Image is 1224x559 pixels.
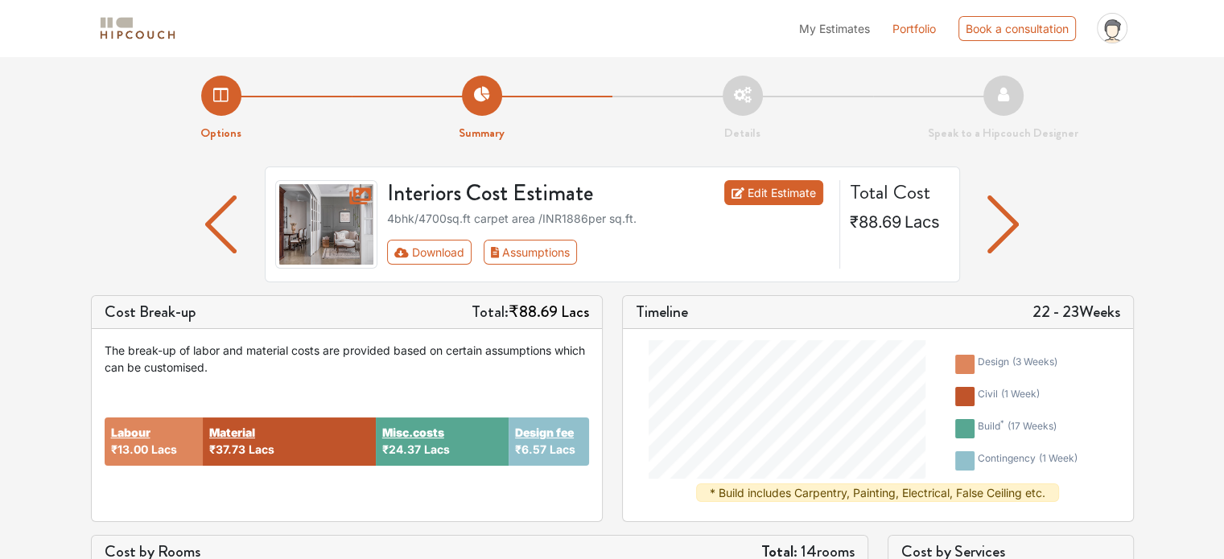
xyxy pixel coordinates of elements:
button: Download [387,240,472,265]
span: Lacs [905,212,940,232]
span: Lacs [151,442,177,456]
div: civil [978,387,1040,406]
img: arrow left [205,195,237,253]
div: contingency [978,451,1078,471]
span: ₹13.00 [111,442,148,456]
span: ₹6.57 [515,442,546,456]
img: gallery [275,180,378,269]
span: ( 1 week ) [1001,388,1040,400]
div: build [978,419,1057,438]
div: Book a consultation [958,16,1076,41]
span: ₹24.37 [382,442,421,456]
button: Assumptions [484,240,578,265]
h5: 22 - 23 Weeks [1032,302,1120,322]
strong: Summary [459,124,505,142]
span: Lacs [550,442,575,456]
div: The break-up of labor and material costs are provided based on certain assumptions which can be c... [105,342,589,376]
span: ₹88.69 [850,212,901,232]
img: arrow left [987,195,1019,253]
strong: Options [200,124,241,142]
a: Edit Estimate [724,180,823,205]
div: Toolbar with button groups [387,240,830,265]
span: ( 17 weeks ) [1008,420,1057,432]
h4: Total Cost [850,180,946,204]
span: Lacs [424,442,450,456]
div: 4bhk / 4700 sq.ft carpet area /INR 1886 per sq.ft. [387,210,830,227]
span: Lacs [249,442,274,456]
h5: Total: [472,302,589,322]
button: Labour [111,424,150,441]
h5: Cost Break-up [105,302,196,322]
h3: Interiors Cost Estimate [377,180,685,208]
span: My Estimates [799,22,870,35]
a: Portfolio [892,20,936,37]
span: ₹88.69 [509,300,558,323]
strong: Details [724,124,760,142]
div: First group [387,240,590,265]
div: * Build includes Carpentry, Painting, Electrical, False Ceiling etc. [696,483,1059,502]
button: Misc.costs [382,424,444,441]
span: logo-horizontal.svg [97,10,178,47]
button: Material [209,424,255,441]
h5: Timeline [636,302,688,322]
img: logo-horizontal.svg [97,14,178,43]
button: Design fee [515,424,574,441]
span: ₹37.73 [209,442,245,456]
div: design [978,355,1057,374]
span: ( 1 week ) [1039,452,1078,464]
strong: Speak to a Hipcouch Designer [928,124,1078,142]
span: ( 3 weeks ) [1012,356,1057,368]
span: Lacs [561,300,589,323]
